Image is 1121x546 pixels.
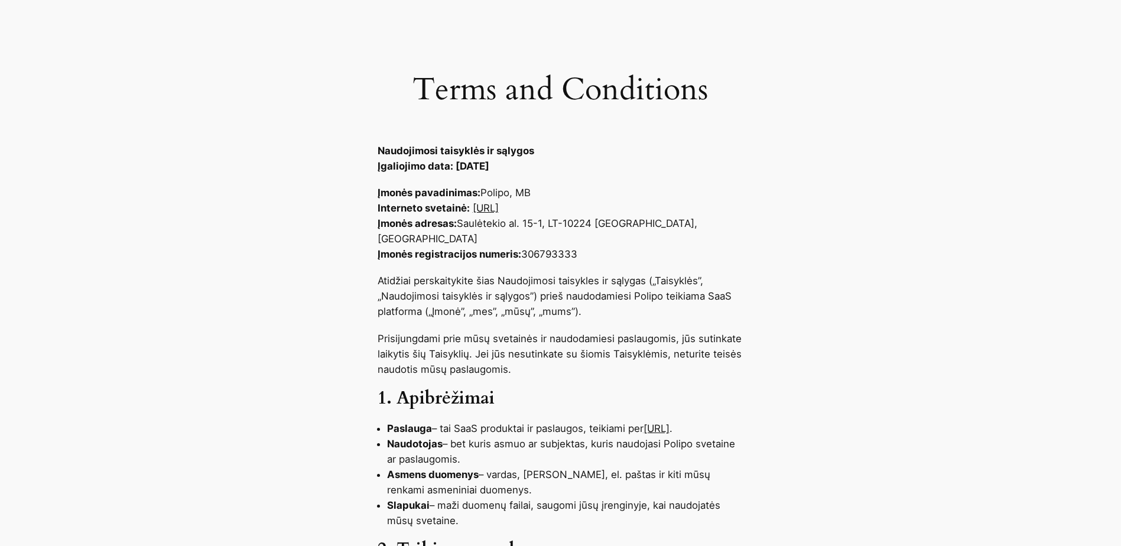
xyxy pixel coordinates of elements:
li: – tai SaaS produktai ir paslaugos, teikiami per . [387,421,744,436]
strong: 1. Apibrėžimai [378,386,495,410]
li: – bet kuris asmuo ar subjektas, kuris naudojasi Polipo svetaine ar paslaugomis. [387,436,744,467]
strong: Interneto svetainė: [378,202,470,214]
strong: Asmens duomenys [387,469,479,480]
strong: Įmonės pavadinimas: [378,187,480,199]
p: Polipo, MB Saulėtekio al. 15-1, LT-10224 [GEOGRAPHIC_DATA], [GEOGRAPHIC_DATA] 306793333 [378,185,744,262]
strong: Įmonės registracijos numeris: [378,248,521,260]
strong: Įgaliojimo data: [DATE] [378,160,489,172]
strong: Slapukai [387,499,430,511]
strong: Naudotojas [387,438,443,450]
strong: Įmonės adresas: [378,217,457,229]
strong: Paslauga [387,422,432,434]
strong: Naudojimosi taisyklės ir sąlygos [378,145,534,157]
li: – vardas, [PERSON_NAME], el. paštas ir kiti mūsų renkami asmeniniai duomenys. [387,467,744,498]
a: [URL] [473,202,499,214]
li: – maži duomenų failai, saugomi jūsų įrenginyje, kai naudojatės mūsų svetaine. [387,498,744,528]
h1: Terms and Conditions [378,72,744,108]
p: Atidžiai perskaitykite šias Naudojimosi taisykles ir sąlygas („Taisyklės”, „Naudojimosi taisyklės... [378,273,744,319]
a: [URL] [644,422,670,434]
p: Prisijungdami prie mūsų svetainės ir naudodamiesi paslaugomis, jūs sutinkate laikytis šių Taisykl... [378,331,744,377]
